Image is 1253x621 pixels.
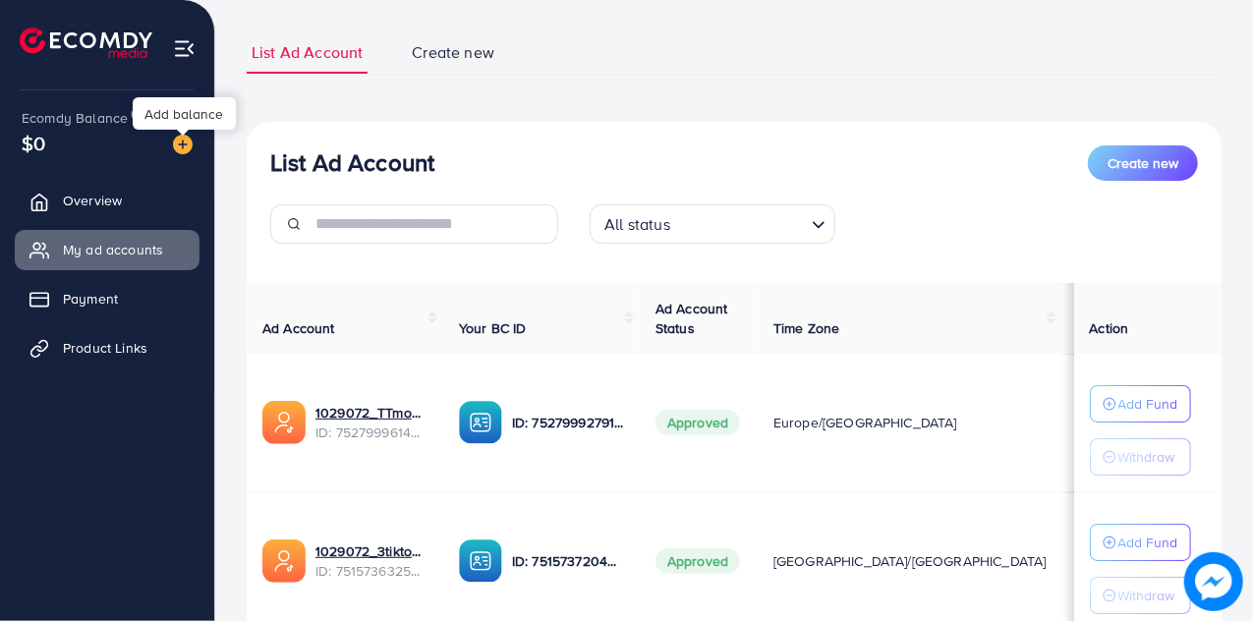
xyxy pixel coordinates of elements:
button: Add Fund [1090,385,1191,423]
a: Product Links [15,328,199,367]
img: image [1189,557,1239,607]
a: My ad accounts [15,230,199,269]
span: Product Links [63,338,147,358]
input: Search for option [676,206,804,239]
div: Add balance [133,97,236,130]
img: logo [20,28,152,58]
a: 1029072_3tiktok_1749893989137 [315,541,427,561]
span: Ad Account [262,318,335,338]
span: Approved [655,548,740,574]
p: Add Fund [1118,392,1178,416]
img: ic-ads-acc.e4c84228.svg [262,539,306,583]
span: Payment [63,289,118,309]
span: Approved [655,410,740,435]
span: Ecomdy Balance [22,108,128,128]
span: List Ad Account [252,41,363,64]
span: My ad accounts [63,240,163,259]
div: <span class='underline'>1029072_3tiktok_1749893989137</span></br>7515736325211996168 [315,541,427,582]
a: 1029072_TTmonigrow_1752749004212 [315,403,427,423]
button: Withdraw [1090,577,1191,614]
span: ID: 7515736325211996168 [315,561,427,581]
button: Add Fund [1090,524,1191,561]
p: ID: 7515737204606648321 [512,549,624,573]
span: ID: 7527999614847467521 [315,423,427,442]
span: Action [1090,318,1129,338]
span: Overview [63,191,122,210]
span: Ad Account Status [655,299,728,338]
button: Create new [1088,145,1198,181]
span: All status [600,210,674,239]
p: ID: 7527999279103574032 [512,411,624,434]
button: Withdraw [1090,438,1191,476]
img: menu [173,37,196,60]
span: $0 [22,129,45,157]
span: [GEOGRAPHIC_DATA]/[GEOGRAPHIC_DATA] [773,551,1047,571]
div: Search for option [590,204,835,244]
a: Overview [15,181,199,220]
p: Add Fund [1118,531,1178,554]
img: ic-ba-acc.ded83a64.svg [459,539,502,583]
h3: List Ad Account [270,148,434,177]
span: Create new [412,41,494,64]
span: Create new [1108,153,1178,173]
span: Your BC ID [459,318,527,338]
span: Europe/[GEOGRAPHIC_DATA] [773,413,957,432]
p: Withdraw [1118,445,1175,469]
a: Payment [15,279,199,318]
img: ic-ba-acc.ded83a64.svg [459,401,502,444]
div: <span class='underline'>1029072_TTmonigrow_1752749004212</span></br>7527999614847467521 [315,403,427,443]
p: Withdraw [1118,584,1175,607]
img: image [173,135,193,154]
img: ic-ads-acc.e4c84228.svg [262,401,306,444]
span: Time Zone [773,318,839,338]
